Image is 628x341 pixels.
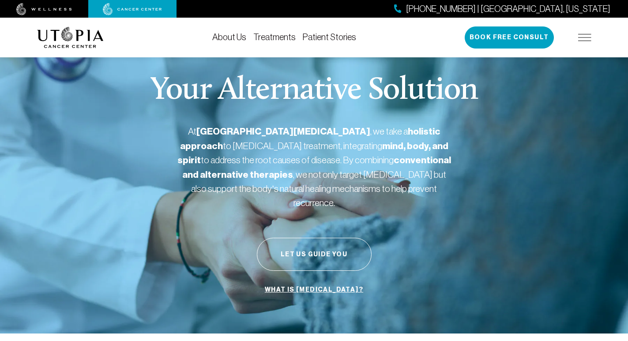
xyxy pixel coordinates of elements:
img: cancer center [103,3,162,15]
button: Book Free Consult [465,26,554,49]
p: Your Alternative Solution [150,75,478,107]
a: Patient Stories [303,32,356,42]
strong: conventional and alternative therapies [182,154,451,180]
a: What is [MEDICAL_DATA]? [263,281,365,298]
p: At , we take a to [MEDICAL_DATA] treatment, integrating to address the root causes of disease. By... [177,124,451,210]
a: About Us [212,32,246,42]
button: Let Us Guide You [257,238,372,271]
a: [PHONE_NUMBER] | [GEOGRAPHIC_DATA], [US_STATE] [394,3,610,15]
img: logo [37,27,104,48]
span: [PHONE_NUMBER] | [GEOGRAPHIC_DATA], [US_STATE] [406,3,610,15]
strong: holistic approach [180,126,440,152]
img: icon-hamburger [578,34,591,41]
img: wellness [16,3,72,15]
a: Treatments [253,32,296,42]
strong: [GEOGRAPHIC_DATA][MEDICAL_DATA] [196,126,370,137]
